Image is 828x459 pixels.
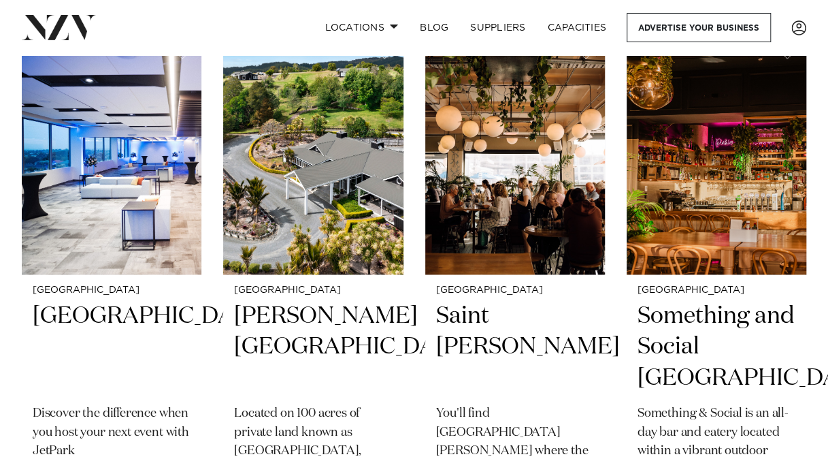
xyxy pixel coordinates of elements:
small: [GEOGRAPHIC_DATA] [436,285,594,296]
small: [GEOGRAPHIC_DATA] [637,285,795,296]
h2: Saint [PERSON_NAME] [436,301,594,393]
a: Capacities [537,13,618,42]
a: Advertise your business [627,13,771,42]
h2: [PERSON_NAME][GEOGRAPHIC_DATA] [234,301,392,393]
a: SUPPLIERS [459,13,536,42]
small: [GEOGRAPHIC_DATA] [33,285,191,296]
h2: Something and Social [GEOGRAPHIC_DATA] [637,301,795,393]
a: Locations [314,13,409,42]
small: [GEOGRAPHIC_DATA] [234,285,392,296]
img: nzv-logo.png [22,15,96,39]
h2: [GEOGRAPHIC_DATA] [33,301,191,393]
a: BLOG [409,13,459,42]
